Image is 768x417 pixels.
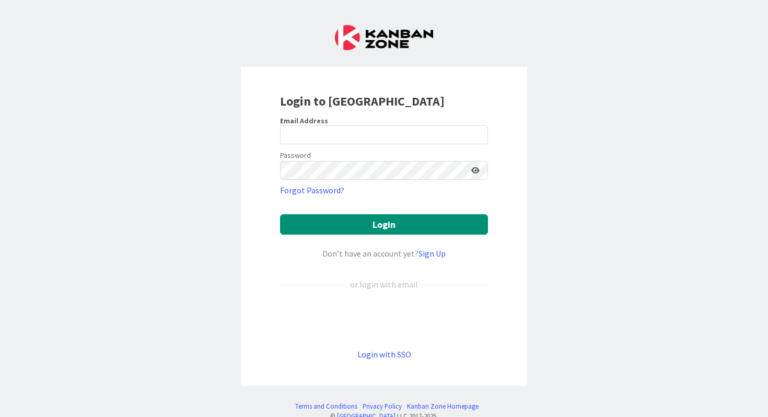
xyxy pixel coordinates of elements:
[275,308,493,331] iframe: Sign in with Google Button
[407,401,479,411] a: Kanban Zone Homepage
[295,401,357,411] a: Terms and Conditions
[280,116,328,125] label: Email Address
[335,25,433,50] img: Kanban Zone
[280,150,311,161] label: Password
[347,278,421,291] div: or login with email
[363,401,402,411] a: Privacy Policy
[280,93,445,109] b: Login to [GEOGRAPHIC_DATA]
[280,214,488,235] button: Login
[280,184,344,196] a: Forgot Password?
[357,349,411,360] a: Login with SSO
[280,247,488,260] div: Don’t have an account yet?
[418,248,446,259] a: Sign Up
